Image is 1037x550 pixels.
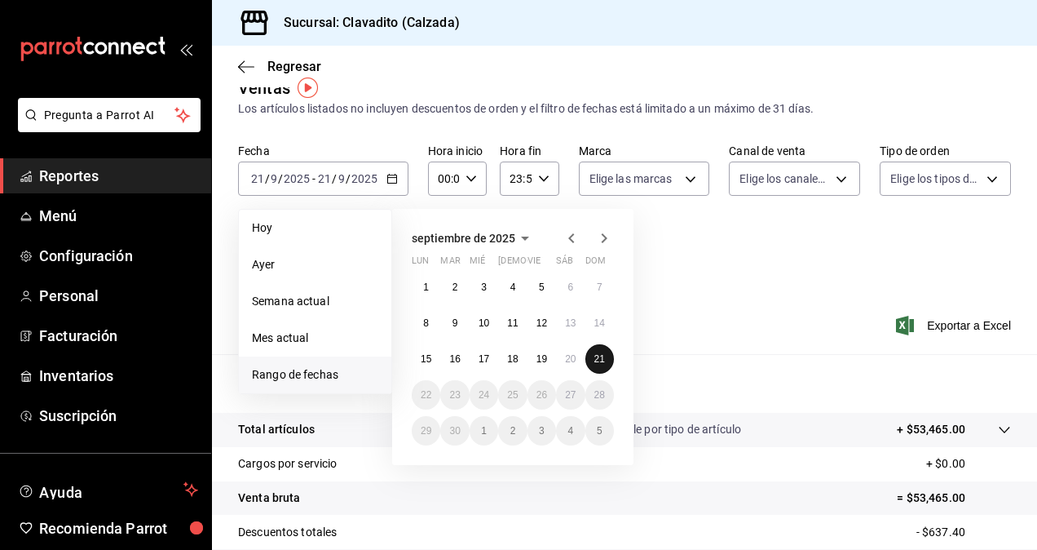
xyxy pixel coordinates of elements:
[238,421,315,438] p: Total artículos
[179,42,192,55] button: open_drawer_menu
[481,425,487,437] abbr: 1 de octubre de 2025
[510,425,516,437] abbr: 2 de octubre de 2025
[500,145,558,157] label: Hora fin
[11,118,201,135] a: Pregunta a Parrot AI
[440,416,469,446] button: 30 de septiembre de 2025
[440,255,460,273] abbr: martes
[729,145,860,157] label: Canal de venta
[39,165,198,187] span: Reportes
[421,389,431,401] abbr: 22 de septiembre de 2025
[594,389,605,401] abbr: 28 de septiembre de 2025
[585,273,614,302] button: 7 de septiembre de 2025
[739,171,830,187] span: Elige los canales de venta
[298,78,318,98] img: Tooltip marker
[556,344,585,374] button: 20 de septiembre de 2025
[536,317,547,329] abbr: 12 de septiembre de 2025
[470,416,498,446] button: 1 de octubre de 2025
[556,273,585,302] button: 6 de septiembre de 2025
[556,380,585,410] button: 27 de septiembre de 2025
[332,172,337,185] span: /
[498,308,527,338] button: 11 de septiembre de 2025
[317,172,332,185] input: --
[39,325,198,347] span: Facturación
[412,255,429,273] abbr: lunes
[565,317,576,329] abbr: 13 de septiembre de 2025
[452,317,458,329] abbr: 9 de septiembre de 2025
[507,317,518,329] abbr: 11 de septiembre de 2025
[880,145,1011,157] label: Tipo de orden
[238,455,338,472] p: Cargos por servicio
[539,425,545,437] abbr: 3 de octubre de 2025
[585,380,614,410] button: 28 de septiembre de 2025
[252,366,378,384] span: Rango de fechas
[252,220,378,237] span: Hoy
[470,255,485,273] abbr: miércoles
[536,389,547,401] abbr: 26 de septiembre de 2025
[250,172,265,185] input: --
[449,425,460,437] abbr: 30 de septiembre de 2025
[470,380,498,410] button: 24 de septiembre de 2025
[507,389,518,401] abbr: 25 de septiembre de 2025
[412,344,440,374] button: 15 de septiembre de 2025
[479,353,489,365] abbr: 17 de septiembre de 2025
[498,273,527,302] button: 4 de septiembre de 2025
[556,416,585,446] button: 4 de octubre de 2025
[527,344,556,374] button: 19 de septiembre de 2025
[916,524,1011,541] p: - $637.40
[510,282,516,293] abbr: 4 de septiembre de 2025
[278,172,283,185] span: /
[527,273,556,302] button: 5 de septiembre de 2025
[39,285,198,307] span: Personal
[527,255,541,273] abbr: viernes
[412,380,440,410] button: 22 de septiembre de 2025
[18,98,201,132] button: Pregunta a Parrot AI
[267,59,321,74] span: Regresar
[498,255,594,273] abbr: jueves
[899,316,1011,335] button: Exportar a Excel
[238,100,1011,118] div: Los artículos listados no incluyen descuentos de orden y el filtro de fechas está limitado a un m...
[39,365,198,387] span: Inventarios
[470,273,498,302] button: 3 de septiembre de 2025
[412,228,535,248] button: septiembre de 2025
[238,490,300,507] p: Venta bruta
[597,425,602,437] abbr: 5 de octubre de 2025
[481,282,487,293] abbr: 3 de septiembre de 2025
[556,255,573,273] abbr: sábado
[412,273,440,302] button: 1 de septiembre de 2025
[585,308,614,338] button: 14 de septiembre de 2025
[412,416,440,446] button: 29 de septiembre de 2025
[449,389,460,401] abbr: 23 de septiembre de 2025
[252,293,378,310] span: Semana actual
[594,317,605,329] abbr: 14 de septiembre de 2025
[238,59,321,74] button: Regresar
[585,344,614,374] button: 21 de septiembre de 2025
[440,308,469,338] button: 9 de septiembre de 2025
[527,380,556,410] button: 26 de septiembre de 2025
[423,282,429,293] abbr: 1 de septiembre de 2025
[440,273,469,302] button: 2 de septiembre de 2025
[470,344,498,374] button: 17 de septiembre de 2025
[479,317,489,329] abbr: 10 de septiembre de 2025
[440,380,469,410] button: 23 de septiembre de 2025
[238,524,337,541] p: Descuentos totales
[926,455,1011,472] p: + $0.00
[238,76,290,100] div: Ventas
[470,308,498,338] button: 10 de septiembre de 2025
[252,256,378,273] span: Ayer
[507,353,518,365] abbr: 18 de septiembre de 2025
[39,205,198,227] span: Menú
[428,145,487,157] label: Hora inicio
[283,172,311,185] input: ----
[44,107,175,124] span: Pregunta a Parrot AI
[585,255,606,273] abbr: domingo
[423,317,429,329] abbr: 8 de septiembre de 2025
[479,389,489,401] abbr: 24 de septiembre de 2025
[39,245,198,267] span: Configuración
[498,416,527,446] button: 2 de octubre de 2025
[556,308,585,338] button: 13 de septiembre de 2025
[897,421,965,438] p: + $53,465.00
[536,353,547,365] abbr: 19 de septiembre de 2025
[338,172,346,185] input: --
[452,282,458,293] abbr: 2 de septiembre de 2025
